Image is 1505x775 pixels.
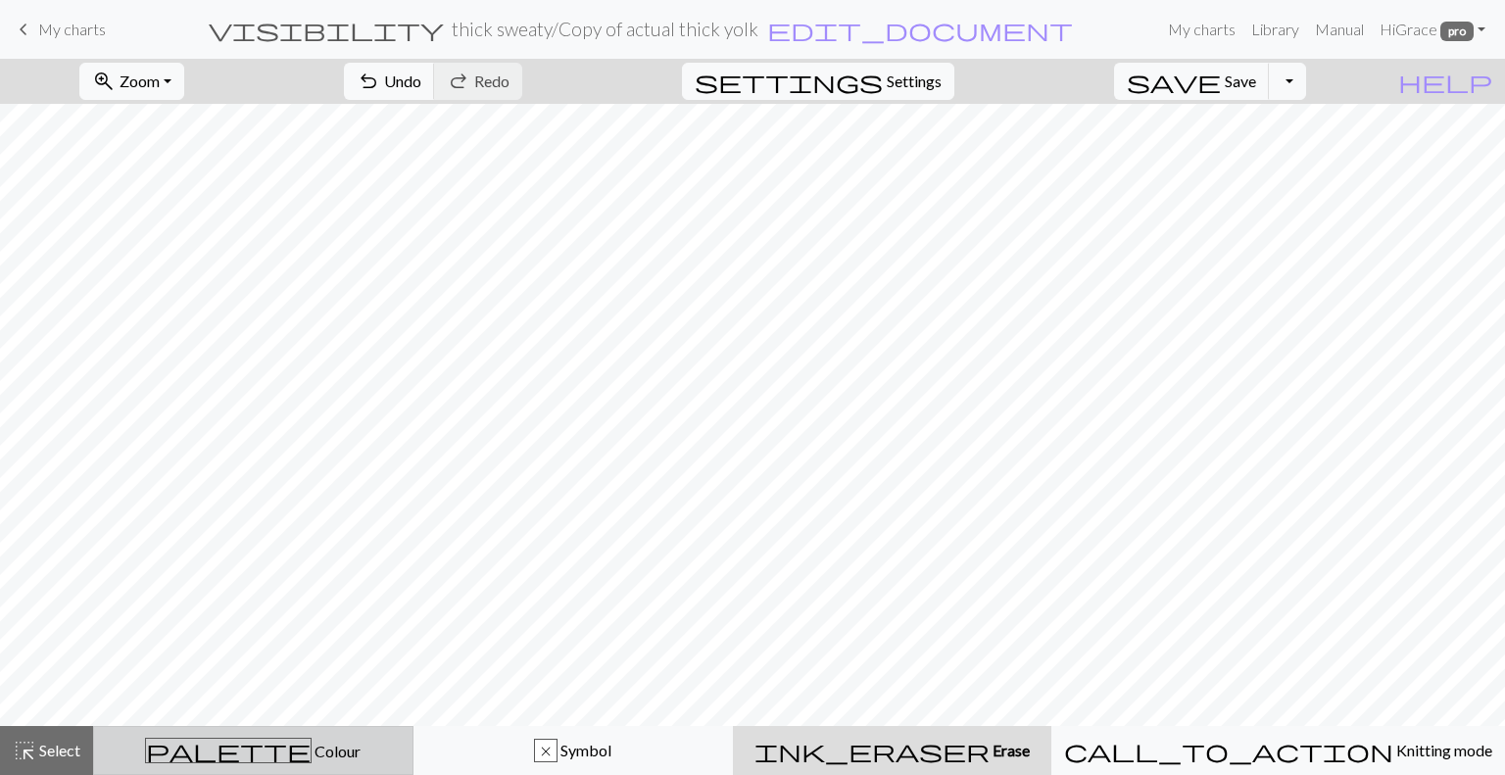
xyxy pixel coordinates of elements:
[12,13,106,46] a: My charts
[344,63,435,100] button: Undo
[1398,68,1492,95] span: help
[312,742,361,760] span: Colour
[120,72,160,90] span: Zoom
[38,20,106,38] span: My charts
[413,726,734,775] button: x Symbol
[12,16,35,43] span: keyboard_arrow_left
[767,16,1073,43] span: edit_document
[1114,63,1270,100] button: Save
[1127,68,1221,95] span: save
[36,741,80,759] span: Select
[558,741,611,759] span: Symbol
[1243,10,1307,49] a: Library
[695,68,883,95] span: settings
[754,737,990,764] span: ink_eraser
[695,70,883,93] i: Settings
[1064,737,1393,764] span: call_to_action
[146,737,311,764] span: palette
[1440,22,1474,41] span: pro
[887,70,942,93] span: Settings
[79,63,184,100] button: Zoom
[682,63,954,100] button: SettingsSettings
[1307,10,1372,49] a: Manual
[1160,10,1243,49] a: My charts
[357,68,380,95] span: undo
[1051,726,1505,775] button: Knitting mode
[733,726,1051,775] button: Erase
[13,737,36,764] span: highlight_alt
[92,68,116,95] span: zoom_in
[384,72,421,90] span: Undo
[452,18,758,40] h2: thick sweaty / Copy of actual thick yolk
[209,16,444,43] span: visibility
[1393,741,1492,759] span: Knitting mode
[1225,72,1256,90] span: Save
[990,741,1030,759] span: Erase
[1372,10,1493,49] a: HiGrace pro
[93,726,413,775] button: Colour
[535,740,557,763] div: x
